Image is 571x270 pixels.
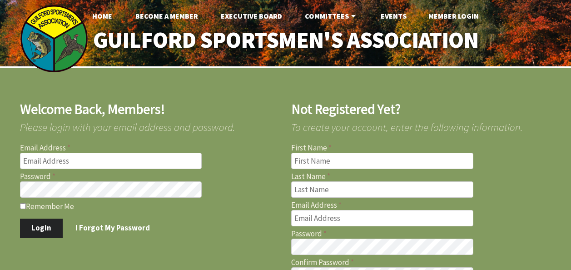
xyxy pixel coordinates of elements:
span: Please login with your email address and password. [20,116,280,132]
a: Become A Member [128,7,205,25]
a: Events [373,7,414,25]
input: Last Name [291,181,473,198]
a: Member Login [421,7,486,25]
input: First Name [291,153,473,169]
input: Email Address [291,210,473,226]
label: Password [20,173,280,180]
img: logo_sm.png [20,5,88,73]
label: Email Address [291,201,551,209]
a: I Forgot My Password [64,219,162,238]
label: Last Name [291,173,551,180]
a: Executive Board [214,7,289,25]
a: Home [85,7,119,25]
button: Login [20,219,63,238]
a: Committees [298,7,365,25]
input: Remember Me [20,203,26,209]
h2: Not Registered Yet? [291,102,551,116]
label: Password [291,230,551,238]
label: Email Address [20,144,280,152]
span: To create your account, enter the following information. [291,116,551,132]
label: Remember Me [20,201,280,210]
a: Guilford Sportsmen's Association [74,21,497,60]
input: Email Address [20,153,202,169]
label: First Name [291,144,551,152]
label: Confirm Password [291,259,551,266]
h2: Welcome Back, Members! [20,102,280,116]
